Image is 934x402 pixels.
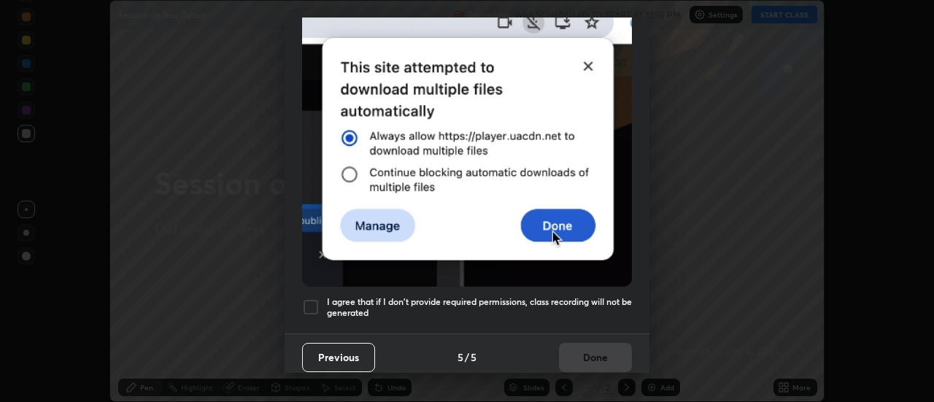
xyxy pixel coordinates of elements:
h4: 5 [471,349,476,365]
h5: I agree that if I don't provide required permissions, class recording will not be generated [327,296,632,319]
h4: 5 [458,349,463,365]
h4: / [465,349,469,365]
button: Previous [302,343,375,372]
